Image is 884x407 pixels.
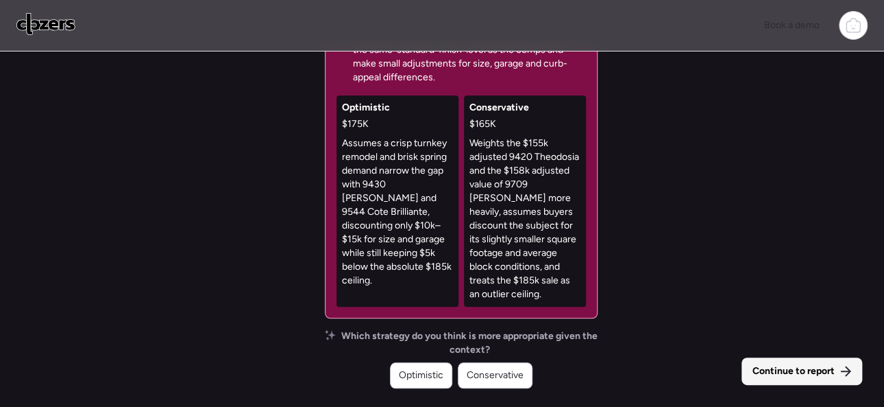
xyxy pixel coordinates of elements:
[469,137,580,301] p: Weights the $155k adjusted 9420 Theodosia and the $158k adjusted value of 9709 [PERSON_NAME] more...
[752,364,835,378] span: Continue to report
[469,117,496,131] span: $165K
[399,369,443,382] span: Optimistic
[764,19,820,31] span: Book a demo
[342,101,390,115] span: Optimistic
[467,369,524,382] span: Conservative
[469,101,529,115] span: Conservative
[341,329,598,357] span: Which strategy do you think is more appropriate given the context?
[342,137,453,288] p: Assumes a crisp turnkey remodel and brisk spring demand narrow the gap with 9430 [PERSON_NAME] an...
[342,117,369,131] span: $175K
[353,30,586,84] p: Both scenarios assume the subject is renovated to the same ‘standard-finish’ level as the comps a...
[16,13,75,35] img: Logo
